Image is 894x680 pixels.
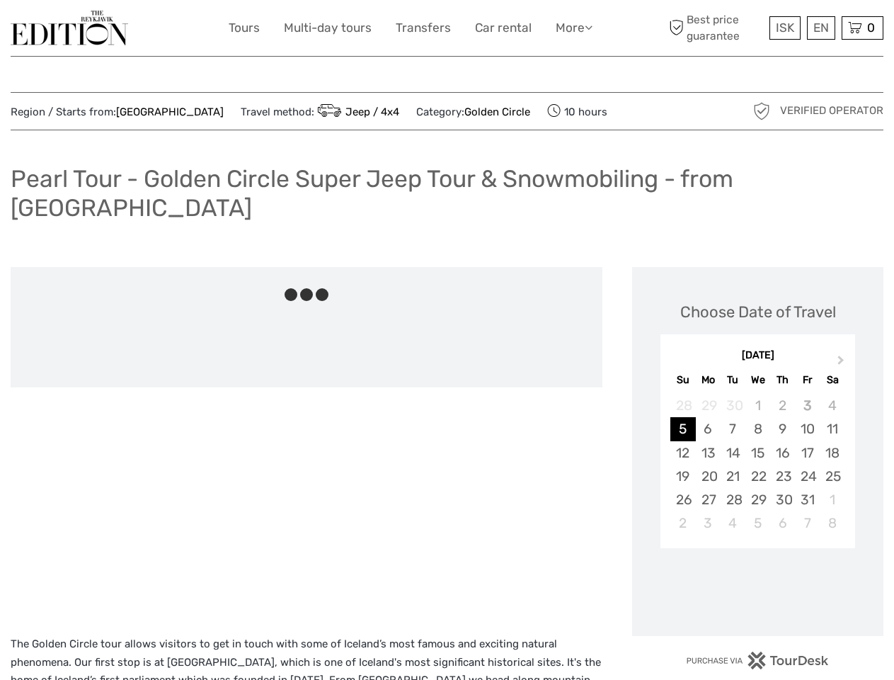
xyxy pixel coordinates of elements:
[770,511,795,535] div: Choose Thursday, November 6th, 2025
[696,488,721,511] div: Choose Monday, October 27th, 2025
[696,441,721,465] div: Choose Monday, October 13th, 2025
[795,394,820,417] div: Not available Friday, October 3rd, 2025
[807,16,835,40] div: EN
[770,417,795,441] div: Choose Thursday, October 9th, 2025
[745,488,770,511] div: Choose Wednesday, October 29th, 2025
[795,488,820,511] div: Choose Friday, October 31st, 2025
[795,417,820,441] div: Choose Friday, October 10th, 2025
[696,394,721,417] div: Not available Monday, September 29th, 2025
[820,394,844,417] div: Not available Saturday, October 4th, 2025
[696,370,721,390] div: Mo
[795,441,820,465] div: Choose Friday, October 17th, 2025
[721,417,745,441] div: Choose Tuesday, October 7th, 2025
[770,488,795,511] div: Choose Thursday, October 30th, 2025
[665,394,850,535] div: month 2025-10
[820,370,844,390] div: Sa
[696,417,721,441] div: Choose Monday, October 6th, 2025
[670,465,695,488] div: Choose Sunday, October 19th, 2025
[770,441,795,465] div: Choose Thursday, October 16th, 2025
[475,18,532,38] a: Car rental
[820,417,844,441] div: Choose Saturday, October 11th, 2025
[11,164,883,222] h1: Pearl Tour - Golden Circle Super Jeep Tour & Snowmobiling - from [GEOGRAPHIC_DATA]
[229,18,260,38] a: Tours
[795,511,820,535] div: Choose Friday, November 7th, 2025
[556,18,592,38] a: More
[795,465,820,488] div: Choose Friday, October 24th, 2025
[547,101,607,121] span: 10 hours
[665,12,766,43] span: Best price guarantee
[745,394,770,417] div: Not available Wednesday, October 1st, 2025
[670,394,695,417] div: Not available Sunday, September 28th, 2025
[11,11,128,45] img: The Reykjavík Edition
[314,106,399,118] a: Jeep / 4x4
[721,441,745,465] div: Choose Tuesday, October 14th, 2025
[745,417,770,441] div: Choose Wednesday, October 8th, 2025
[660,348,855,363] div: [DATE]
[721,370,745,390] div: Tu
[670,417,695,441] div: Choose Sunday, October 5th, 2025
[284,18,372,38] a: Multi-day tours
[750,100,773,123] img: verified_operator_grey_128.png
[241,101,399,121] span: Travel method:
[721,511,745,535] div: Choose Tuesday, November 4th, 2025
[770,465,795,488] div: Choose Thursday, October 23rd, 2025
[11,105,224,120] span: Region / Starts from:
[686,652,830,669] img: PurchaseViaTourDesk.png
[770,394,795,417] div: Not available Thursday, October 2nd, 2025
[865,21,877,35] span: 0
[820,511,844,535] div: Choose Saturday, November 8th, 2025
[820,441,844,465] div: Choose Saturday, October 18th, 2025
[670,441,695,465] div: Choose Sunday, October 12th, 2025
[795,370,820,390] div: Fr
[780,103,883,118] span: Verified Operator
[745,465,770,488] div: Choose Wednesday, October 22nd, 2025
[670,370,695,390] div: Su
[696,511,721,535] div: Choose Monday, November 3rd, 2025
[745,441,770,465] div: Choose Wednesday, October 15th, 2025
[396,18,451,38] a: Transfers
[776,21,794,35] span: ISK
[670,488,695,511] div: Choose Sunday, October 26th, 2025
[820,465,844,488] div: Choose Saturday, October 25th, 2025
[464,106,530,118] a: Golden Circle
[745,370,770,390] div: We
[116,106,224,118] a: [GEOGRAPHIC_DATA]
[820,488,844,511] div: Choose Saturday, November 1st, 2025
[416,105,530,120] span: Category:
[680,301,836,323] div: Choose Date of Travel
[721,488,745,511] div: Choose Tuesday, October 28th, 2025
[696,465,721,488] div: Choose Monday, October 20th, 2025
[721,394,745,417] div: Not available Tuesday, September 30th, 2025
[770,370,795,390] div: Th
[831,352,854,375] button: Next Month
[753,584,762,594] div: Loading...
[745,511,770,535] div: Choose Wednesday, November 5th, 2025
[721,465,745,488] div: Choose Tuesday, October 21st, 2025
[670,511,695,535] div: Choose Sunday, November 2nd, 2025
